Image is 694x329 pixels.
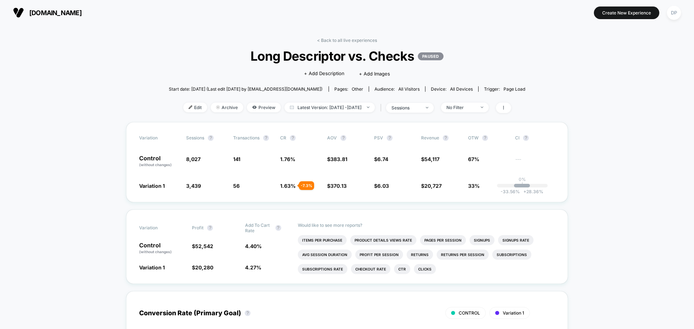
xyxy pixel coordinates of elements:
span: $ [421,156,440,162]
span: + Add Images [359,71,390,77]
div: Pages: [334,86,363,92]
span: Variation 1 [139,264,165,270]
span: CI [515,135,555,141]
li: Items Per Purchase [298,235,347,245]
span: CONTROL [459,310,480,316]
span: Sessions [186,135,204,140]
div: Audience: [374,86,420,92]
span: Revenue [421,135,439,140]
span: $ [421,183,442,189]
span: all devices [450,86,473,92]
span: Page Load [504,86,525,92]
span: Device: [425,86,478,92]
span: 20,280 [195,264,213,270]
span: 54,117 [424,156,440,162]
span: Transactions [233,135,260,140]
button: ? [208,135,214,141]
span: + [523,189,526,194]
span: 20,727 [424,183,442,189]
span: --- [515,157,555,168]
span: 4.40 % [245,243,262,249]
span: CR [280,135,286,140]
span: 141 [233,156,240,162]
li: Product Details Views Rate [350,235,416,245]
span: $ [192,243,213,249]
img: end [426,107,428,108]
button: ? [263,135,269,141]
span: Preview [247,103,281,112]
span: -33.56 % [501,189,520,194]
button: ? [275,225,281,231]
span: $ [327,156,347,162]
li: Subscriptions Rate [298,264,347,274]
span: Edit [183,103,207,112]
li: Checkout Rate [351,264,390,274]
li: Avg Session Duration [298,250,352,260]
span: 8,027 [186,156,201,162]
p: Control [139,242,185,255]
span: Variation [139,135,179,141]
button: ? [443,135,449,141]
button: [DOMAIN_NAME] [11,7,84,18]
span: + Add Description [304,70,344,77]
li: Pages Per Session [420,235,466,245]
span: (without changes) [139,163,172,167]
p: PAUSED [418,52,444,60]
div: - 7.3 % [299,181,314,190]
p: Control [139,155,179,168]
button: ? [523,135,529,141]
img: end [367,107,369,108]
button: ? [207,225,213,231]
span: OTW [468,135,508,141]
p: Would like to see more reports? [298,222,555,228]
button: ? [340,135,346,141]
span: 370.13 [330,183,347,189]
span: Archive [211,103,243,112]
span: $ [192,264,213,270]
button: Create New Experience [594,7,659,19]
span: 28.36 % [520,189,543,194]
span: 383.81 [330,156,347,162]
span: $ [327,183,347,189]
li: Returns Per Session [437,250,489,260]
span: Profit [192,225,204,230]
div: Trigger: [484,86,525,92]
button: ? [482,135,488,141]
a: < Back to all live experiences [317,38,377,43]
span: 6.03 [377,183,389,189]
button: ? [290,135,296,141]
div: DP [667,6,681,20]
span: PSV [374,135,383,140]
span: (without changes) [139,250,172,254]
span: $ [374,156,388,162]
span: Variation 1 [503,310,524,316]
span: | [378,103,386,113]
span: 3,439 [186,183,201,189]
span: AOV [327,135,337,140]
img: end [481,107,483,108]
li: Subscriptions [492,250,531,260]
li: Ctr [394,264,410,274]
div: sessions [391,105,420,111]
p: | [522,182,523,187]
span: 1.76 % [280,156,295,162]
div: No Filter [446,105,475,110]
span: All Visitors [398,86,420,92]
button: ? [387,135,393,141]
img: edit [189,105,192,109]
span: 33% [468,183,480,189]
li: Clicks [414,264,436,274]
span: Variation 1 [139,183,165,189]
span: Start date: [DATE] (Last edit [DATE] by [EMAIL_ADDRESS][DOMAIN_NAME]) [169,86,322,92]
span: 1.63 % [280,183,296,189]
span: Variation [139,222,179,233]
span: 67% [468,156,479,162]
span: 52,542 [195,243,213,249]
li: Profit Per Session [355,250,403,260]
span: $ [374,183,389,189]
span: other [352,86,363,92]
button: ? [245,310,250,316]
span: [DOMAIN_NAME] [29,9,82,17]
span: 4.27 % [245,264,261,270]
span: 56 [233,183,240,189]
